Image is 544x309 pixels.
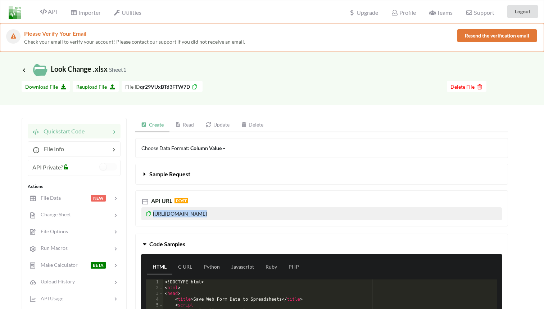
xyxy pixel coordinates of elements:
span: Reupload File [76,84,115,90]
span: Please Verify Your Email [24,30,86,37]
div: Column Value [190,144,222,152]
img: website_grey.svg [12,19,17,25]
span: BETA [91,262,106,269]
a: Read [169,118,200,132]
img: logo_orange.svg [12,12,17,17]
span: Support [466,10,494,16]
span: Upgrade [349,10,378,16]
span: Make Calculator [36,262,78,268]
div: 4 [146,297,163,303]
a: Delete [235,118,269,132]
div: 5 [146,303,163,308]
span: Code Samples [149,240,185,247]
span: Profile [391,9,416,16]
span: File Options [36,228,68,234]
span: File Info [40,145,64,152]
a: Ruby [260,260,283,274]
a: Update [200,118,235,132]
small: Sheet1 [109,66,126,73]
div: Domain Overview [27,43,64,47]
img: LogoIcon.png [9,6,21,19]
a: PHP [283,260,305,274]
button: Logout [507,5,538,18]
span: API Private? [32,164,63,171]
button: Resend the verification email [457,29,537,42]
img: /static/media/localFileIcon.eab6d1cc.svg [33,63,47,77]
span: Teams [429,9,453,16]
b: qr29VUxBTd3FTW7D [140,84,190,90]
span: Look Change .xlsx [22,65,126,73]
span: File ID [125,84,140,90]
button: Download File [22,81,70,92]
span: Delete File [450,84,483,90]
div: Keywords by Traffic [80,43,121,47]
a: Python [198,260,226,274]
div: 1 [146,279,163,285]
span: API Usage [36,295,63,301]
button: Delete File [447,81,486,92]
span: NEW [91,195,106,202]
button: Sample Request [136,164,508,184]
span: Utilities [114,9,141,16]
span: API URL [150,197,172,204]
a: Create [135,118,169,132]
span: Change Sheet [36,211,71,217]
span: Quickstart Code [39,128,85,134]
button: Code Samples [136,234,508,254]
div: Domain: [DOMAIN_NAME] [19,19,79,25]
span: Upload History [36,278,75,284]
span: Check your email to verify your account! Please contact our support if you did not receive an email. [24,39,245,45]
div: Actions [28,183,121,190]
span: Run Macros [36,245,68,251]
span: POST [174,198,188,203]
span: Choose Data Format: [141,145,226,151]
img: tab_domain_overview_orange.svg [19,42,25,48]
span: File Data [36,195,61,201]
span: Download File [25,84,66,90]
span: Sample Request [149,171,190,177]
a: C URL [172,260,198,274]
div: 3 [146,291,163,297]
div: 2 [146,285,163,291]
a: Javascript [226,260,260,274]
a: HTML [147,260,172,274]
img: tab_keywords_by_traffic_grey.svg [72,42,77,48]
span: API [40,8,57,15]
p: [URL][DOMAIN_NAME] [141,207,502,220]
span: Importer [70,9,100,16]
div: v 4.0.25 [20,12,35,17]
button: Reupload File [73,81,119,92]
